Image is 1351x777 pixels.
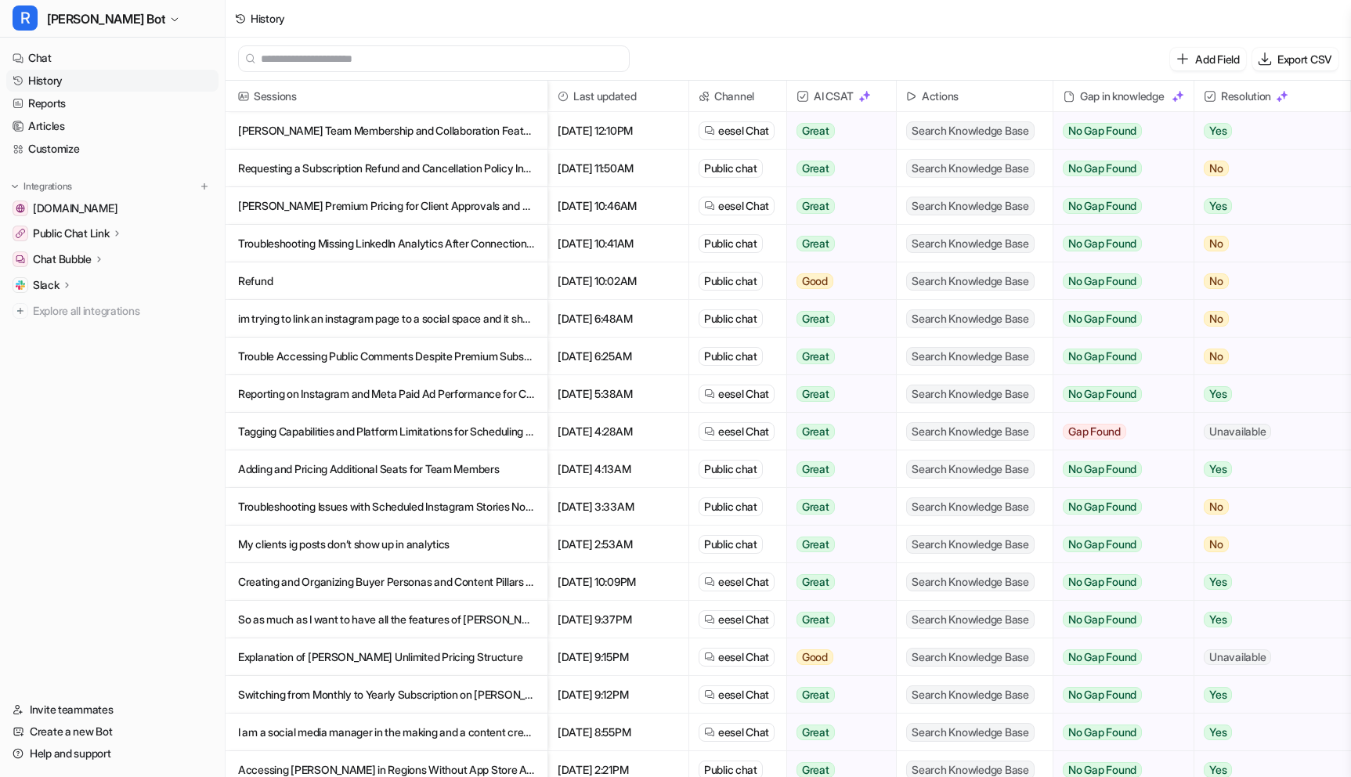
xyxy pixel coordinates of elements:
span: Yes [1204,123,1232,139]
span: Search Knowledge Base [906,685,1035,704]
div: Public chat [699,497,763,516]
p: Public Chat Link [33,226,110,241]
button: Yes [1194,450,1338,488]
img: eeselChat [704,388,715,399]
span: No [1204,236,1229,251]
button: Gap Found [1053,413,1182,450]
button: Great [787,413,887,450]
span: Yes [1204,574,1232,590]
span: R [13,5,38,31]
span: No [1204,349,1229,364]
div: Public chat [699,347,763,366]
span: Search Knowledge Base [906,272,1035,291]
img: expand menu [9,181,20,192]
span: No Gap Found [1063,311,1142,327]
button: No [1194,262,1338,300]
span: Explore all integrations [33,298,212,323]
p: So as much as I want to have all the features of [PERSON_NAME] premium money is tight right now a... [238,601,535,638]
button: No Gap Found [1053,714,1182,751]
span: [PERSON_NAME] Bot [47,8,165,30]
p: im trying to link an instagram page to a social space and it shows an error 400 page why [238,300,535,338]
img: eeselChat [704,201,715,211]
span: Search Knowledge Base [906,234,1035,253]
button: No Gap Found [1053,375,1182,413]
span: eesel Chat [718,123,769,139]
span: eesel Chat [718,386,769,402]
button: No [1194,488,1338,526]
span: No Gap Found [1063,273,1142,289]
span: [DATE] 2:53AM [554,526,682,563]
a: eesel Chat [704,198,769,214]
span: No Gap Found [1063,687,1142,703]
span: Yes [1204,386,1232,402]
span: No [1204,273,1229,289]
img: eeselChat [704,614,715,625]
img: Slack [16,280,25,290]
img: eeselChat [704,689,715,700]
p: Adding and Pricing Additional Seats for Team Members [238,450,535,488]
p: Slack [33,277,60,293]
p: [PERSON_NAME] Team Membership and Collaboration Features Explained [238,112,535,150]
button: Great [787,488,887,526]
span: [DATE] 9:37PM [554,601,682,638]
p: Refund [238,262,535,300]
button: No [1194,150,1338,187]
span: Search Knowledge Base [906,573,1035,591]
p: Trouble Accessing Public Comments Despite Premium Subscription [238,338,535,375]
span: Good [797,649,833,665]
button: No Gap Found [1053,601,1182,638]
a: eesel Chat [704,574,769,590]
a: eesel Chat [704,649,769,665]
span: eesel Chat [718,574,769,590]
a: Help and support [6,743,219,764]
span: Great [797,687,835,703]
span: Search Knowledge Base [906,648,1035,667]
p: I am a social media manager in the making and a content creator can I use fella both for my socia... [238,714,535,751]
p: [PERSON_NAME] Premium Pricing for Client Approvals and Additional Seats [238,187,535,225]
span: eesel Chat [718,687,769,703]
div: Public chat [699,535,763,554]
p: Creating and Organizing Buyer Personas and Content Pillars in [PERSON_NAME] Notes [238,563,535,601]
button: Great [787,150,887,187]
a: Articles [6,115,219,137]
span: No Gap Found [1063,461,1142,477]
button: Yes [1194,375,1338,413]
span: No Gap Found [1063,537,1142,552]
button: No Gap Found [1053,338,1182,375]
div: Public chat [699,159,763,178]
button: Great [787,676,887,714]
span: Yes [1204,687,1232,703]
span: Search Knowledge Base [906,460,1035,479]
span: No Gap Found [1063,198,1142,214]
p: Troubleshooting Missing LinkedIn Analytics After Connection Refresh [238,225,535,262]
p: Troubleshooting Issues with Scheduled Instagram Stories Not Posting [238,488,535,526]
button: Good [787,638,887,676]
span: Great [797,123,835,139]
span: [DATE] 4:28AM [554,413,682,450]
span: No Gap Found [1063,236,1142,251]
p: Integrations [23,180,72,193]
span: Yes [1204,198,1232,214]
img: eeselChat [704,652,715,663]
button: Yes [1194,601,1338,638]
button: Great [787,338,887,375]
span: [DATE] 10:09PM [554,563,682,601]
button: Yes [1194,676,1338,714]
span: Search Knowledge Base [906,385,1035,403]
span: Great [797,236,835,251]
button: Great [787,601,887,638]
img: Public Chat Link [16,229,25,238]
button: Great [787,714,887,751]
a: getrella.com[DOMAIN_NAME] [6,197,219,219]
span: Channel [695,81,780,112]
button: Great [787,112,887,150]
span: Search Knowledge Base [906,497,1035,516]
span: Search Knowledge Base [906,422,1035,441]
button: Add Field [1170,48,1245,70]
span: Great [797,198,835,214]
button: No Gap Found [1053,450,1182,488]
span: Great [797,461,835,477]
span: Search Knowledge Base [906,535,1035,554]
button: No Gap Found [1053,563,1182,601]
button: Yes [1194,714,1338,751]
